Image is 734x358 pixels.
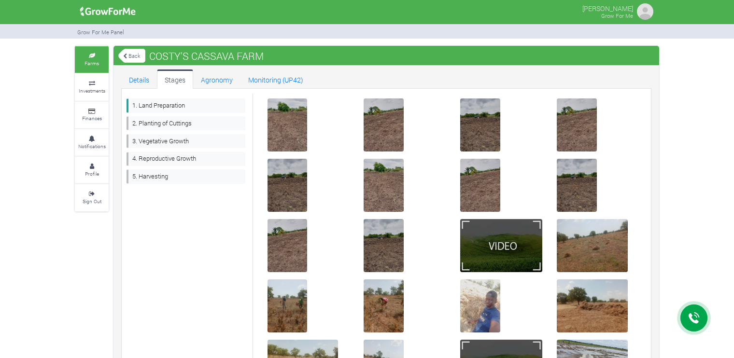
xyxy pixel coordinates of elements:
a: Investments [75,74,109,100]
a: 2. Planting of Cuttings [127,116,245,130]
a: Sign Out [75,184,109,211]
a: Agronomy [193,69,240,89]
a: 5. Harvesting [127,169,245,183]
small: Notifications [78,143,106,150]
p: [PERSON_NAME] [582,2,633,14]
a: 4. Reproductive Growth [127,152,245,166]
a: Details [121,69,157,89]
small: Grow For Me Panel [77,28,124,36]
span: COSTY'S CASSAVA FARM [147,46,266,66]
a: Notifications [75,129,109,156]
a: Farms [75,46,109,73]
img: growforme image [77,2,139,21]
a: 1. Land Preparation [127,98,245,112]
small: Grow For Me [601,12,633,19]
img: growforme image [635,2,655,21]
a: Profile [75,157,109,183]
small: Finances [82,115,102,122]
small: Investments [79,87,105,94]
a: Stages [157,69,193,89]
small: Profile [85,170,99,177]
a: 3. Vegetative Growth [127,134,245,148]
a: Finances [75,102,109,128]
a: Back [118,48,145,64]
a: Monitoring (UP42) [240,69,311,89]
small: Sign Out [83,198,101,205]
small: Farms [85,60,99,67]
